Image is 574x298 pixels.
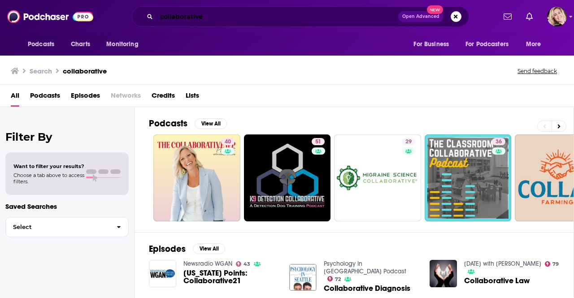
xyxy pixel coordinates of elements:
[149,118,187,129] h2: Podcasts
[195,118,227,129] button: View All
[545,261,559,267] a: 79
[315,138,321,147] span: 51
[100,36,150,53] button: open menu
[71,88,100,107] a: Episodes
[106,38,138,51] span: Monitoring
[149,260,176,287] img: Maine Points: Collaborative21
[500,9,515,24] a: Show notifications dropdown
[402,14,439,19] span: Open Advanced
[547,7,567,26] img: User Profile
[65,36,96,53] a: Charts
[149,243,225,255] a: EpisodesView All
[5,130,129,143] h2: Filter By
[111,88,141,107] span: Networks
[522,9,536,24] a: Show notifications dropdown
[152,88,175,107] a: Credits
[149,243,186,255] h2: Episodes
[427,5,443,14] span: New
[334,134,421,221] a: 29
[520,36,552,53] button: open menu
[312,138,325,145] a: 51
[149,118,227,129] a: PodcastsView All
[465,38,509,51] span: For Podcasters
[22,36,66,53] button: open menu
[430,260,457,287] img: Collaborative Law
[413,38,449,51] span: For Business
[13,163,84,169] span: Want to filter your results?
[13,172,84,185] span: Choose a tab above to access filters.
[183,269,278,285] a: Maine Points: Collaborative21
[132,6,469,27] div: Search podcasts, credits, & more...
[492,138,505,145] a: 36
[7,8,93,25] img: Podchaser - Follow, Share and Rate Podcasts
[515,67,560,75] button: Send feedback
[225,138,231,147] span: 40
[324,285,410,292] a: Collaborative Diagnosis
[324,260,406,275] a: Psychology In Seattle Podcast
[5,217,129,237] button: Select
[5,202,129,211] p: Saved Searches
[157,9,398,24] input: Search podcasts, credits, & more...
[30,67,52,75] h3: Search
[71,38,90,51] span: Charts
[193,243,225,254] button: View All
[405,138,412,147] span: 29
[236,261,251,267] a: 43
[28,38,54,51] span: Podcasts
[289,264,317,291] img: Collaborative Diagnosis
[183,269,278,285] span: [US_STATE] Points: Collaborative21
[244,134,331,221] a: 51
[153,134,240,221] a: 40
[335,277,341,281] span: 72
[327,276,341,281] a: 72
[425,134,512,221] a: 36
[63,67,107,75] h3: collaborative
[6,224,109,230] span: Select
[407,36,460,53] button: open menu
[186,88,199,107] a: Lists
[464,260,541,268] a: Today with Claire Byrne
[244,262,250,266] span: 43
[496,138,502,147] span: 36
[547,7,567,26] button: Show profile menu
[183,260,232,268] a: Newsradio WGAN
[221,138,235,145] a: 40
[11,88,19,107] a: All
[526,38,541,51] span: More
[402,138,415,145] a: 29
[398,11,444,22] button: Open AdvancedNew
[460,36,522,53] button: open menu
[30,88,60,107] a: Podcasts
[464,277,530,285] a: Collaborative Law
[547,7,567,26] span: Logged in as kkclayton
[552,262,559,266] span: 79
